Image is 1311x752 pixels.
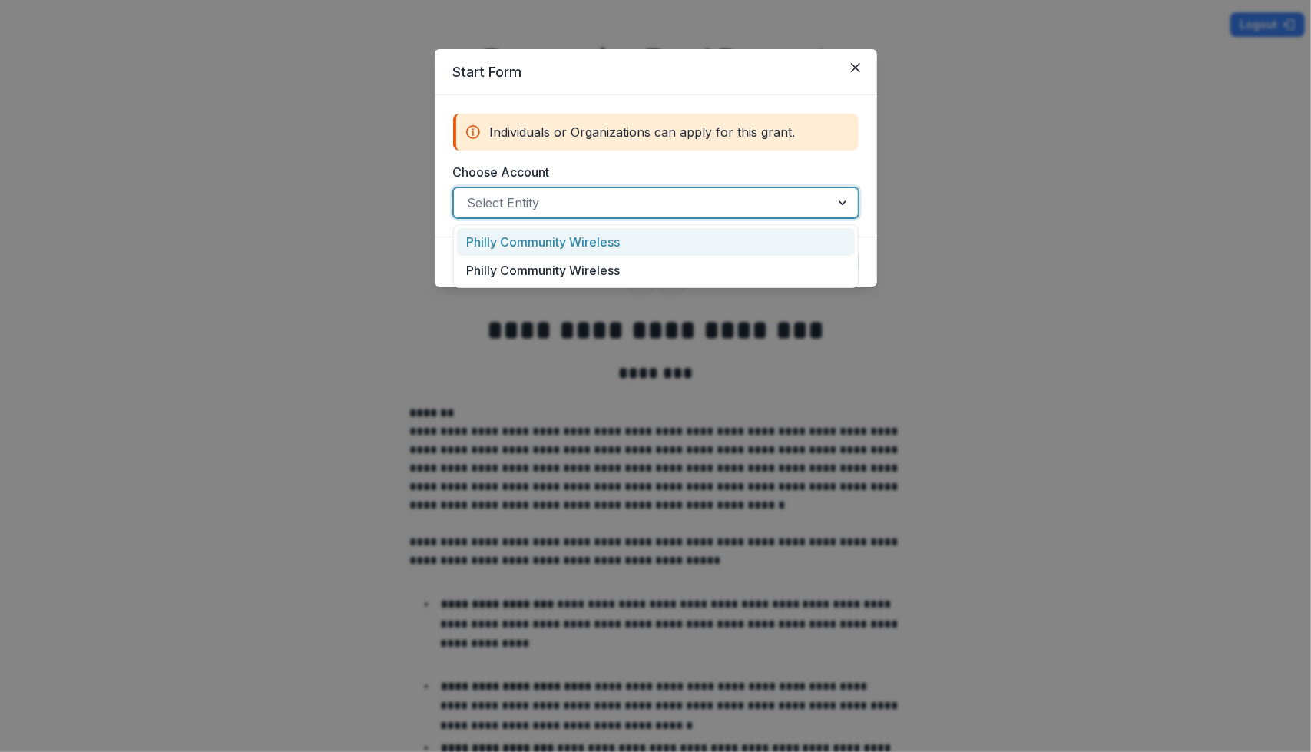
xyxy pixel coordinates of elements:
[843,55,868,80] button: Close
[457,256,855,284] div: Philly Community Wireless
[453,163,849,181] label: Choose Account
[457,228,855,257] div: Philly Community Wireless
[453,114,859,151] div: Individuals or Organizations can apply for this grant.
[435,49,877,95] header: Start Form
